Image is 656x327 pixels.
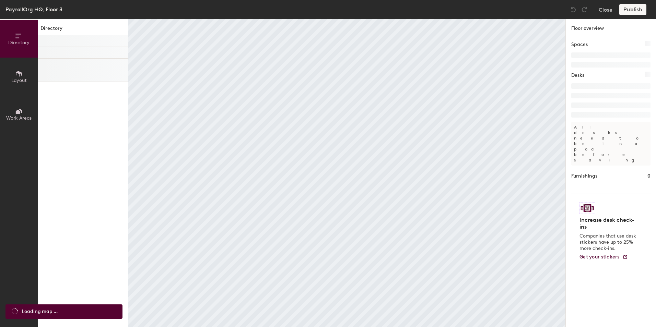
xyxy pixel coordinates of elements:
[11,77,27,83] span: Layout
[8,40,30,46] span: Directory
[579,202,595,214] img: Sticker logo
[571,72,584,79] h1: Desks
[571,41,588,48] h1: Spaces
[571,172,597,180] h1: Furnishings
[566,19,656,35] h1: Floor overview
[22,308,58,315] span: Loading map ...
[5,5,62,14] div: PayrollOrg HQ, Floor 3
[571,122,651,166] p: All desks need to be in a pod before saving
[128,19,565,327] canvas: Map
[38,25,128,35] h1: Directory
[599,4,612,15] button: Close
[579,254,620,260] span: Get your stickers
[579,254,628,260] a: Get your stickers
[579,233,638,252] p: Companies that use desk stickers have up to 25% more check-ins.
[570,6,577,13] img: Undo
[581,6,588,13] img: Redo
[647,172,651,180] h1: 0
[6,115,32,121] span: Work Areas
[579,217,638,230] h4: Increase desk check-ins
